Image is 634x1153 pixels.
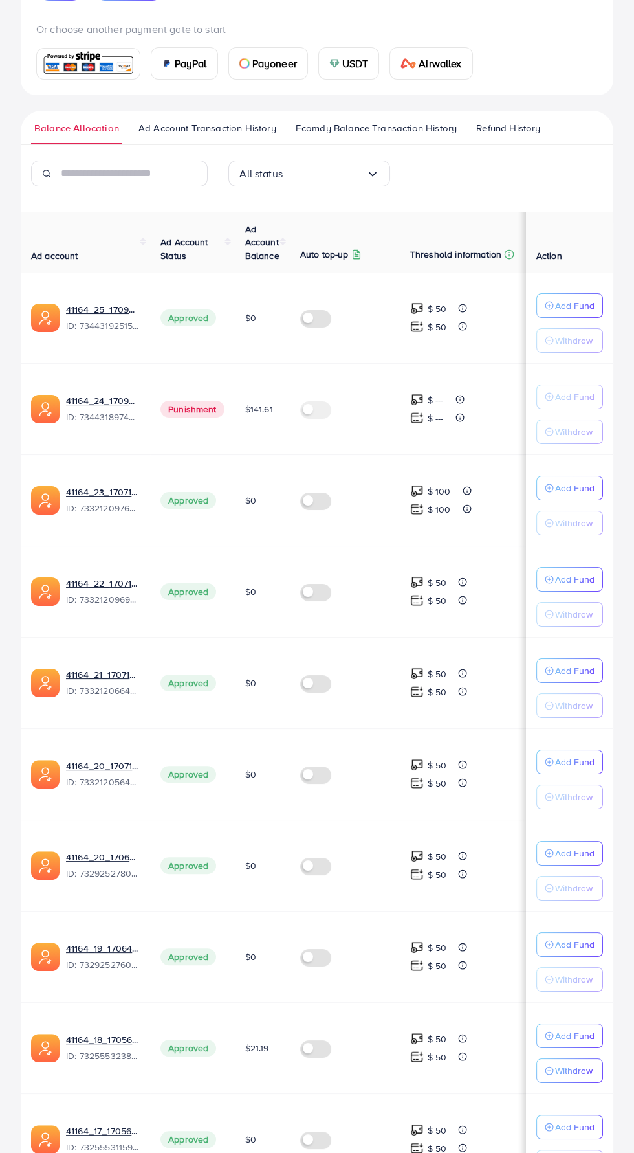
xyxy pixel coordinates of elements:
a: card [36,48,140,80]
div: Search for option [228,161,390,186]
p: $ 50 [428,849,447,864]
img: top-up amount [410,941,424,954]
img: top-up amount [410,758,424,772]
img: top-up amount [410,594,424,607]
img: card [329,58,340,69]
span: Approved [160,1131,216,1148]
iframe: Chat [579,1095,624,1143]
p: Or choose another payment gate to start [36,21,598,37]
a: cardPayoneer [228,47,308,80]
button: Add Fund [536,750,603,774]
span: $0 [245,585,256,598]
p: Withdraw [555,1063,593,1079]
button: Add Fund [536,293,603,318]
p: Add Fund [555,1028,595,1044]
span: $0 [245,950,256,963]
img: top-up amount [410,667,424,680]
img: ic-ads-acc.e4c84228.svg [31,395,60,423]
img: card [239,58,250,69]
span: $0 [245,1133,256,1146]
span: Punishment [160,401,224,418]
div: <span class='underline'>41164_25_1709982599082</span></br>7344319251534069762 [66,303,140,333]
a: cardAirwallex [389,47,472,80]
span: $0 [245,768,256,781]
p: $ 50 [428,776,447,791]
img: ic-ads-acc.e4c84228.svg [31,943,60,971]
p: $ 50 [428,940,447,956]
button: Add Fund [536,476,603,500]
p: $ 50 [428,666,447,682]
div: <span class='underline'>41164_18_1705613299404</span></br>7325553238722314241 [66,1033,140,1063]
img: top-up amount [410,1050,424,1064]
p: Add Fund [555,754,595,770]
button: Withdraw [536,785,603,809]
a: 41164_18_1705613299404 [66,1033,140,1046]
a: 41164_20_1707142368069 [66,759,140,772]
img: top-up amount [410,484,424,498]
a: 41164_21_1707142387585 [66,668,140,681]
img: ic-ads-acc.e4c84228.svg [31,1034,60,1062]
span: Approved [160,1040,216,1057]
p: Withdraw [555,515,593,531]
p: $ 50 [428,958,447,974]
button: Withdraw [536,1058,603,1083]
div: <span class='underline'>41164_21_1707142387585</span></br>7332120664427642882 [66,668,140,698]
img: top-up amount [410,393,424,407]
img: top-up amount [410,685,424,699]
a: 41164_22_1707142456408 [66,577,140,590]
p: Add Fund [555,845,595,861]
p: $ 100 [428,484,451,499]
p: $ 50 [428,319,447,335]
p: Add Fund [555,663,595,678]
button: Withdraw [536,420,603,444]
span: Balance Allocation [34,121,119,135]
img: card [41,50,136,78]
span: ID: 7332120969684811778 [66,593,140,606]
a: cardUSDT [318,47,380,80]
span: Ecomdy Balance Transaction History [296,121,457,135]
a: 41164_19_1706474666940 [66,942,140,955]
p: $ --- [428,392,444,408]
span: ID: 7325553238722314241 [66,1049,140,1062]
a: 41164_24_1709982576916 [66,394,140,407]
span: $0 [245,859,256,872]
a: cardPayPal [151,47,218,80]
p: $ 50 [428,1123,447,1138]
div: <span class='underline'>41164_20_1707142368069</span></br>7332120564271874049 [66,759,140,789]
span: Ad Account Balance [245,223,279,262]
p: Add Fund [555,298,595,313]
img: top-up amount [410,302,424,315]
button: Add Fund [536,385,603,409]
button: Withdraw [536,511,603,535]
img: top-up amount [410,320,424,333]
img: card [400,58,416,69]
span: ID: 7332120664427642882 [66,684,140,697]
p: Withdraw [555,972,593,987]
p: Add Fund [555,480,595,496]
div: <span class='underline'>41164_22_1707142456408</span></br>7332120969684811778 [66,577,140,607]
img: ic-ads-acc.e4c84228.svg [31,760,60,789]
a: 41164_25_1709982599082 [66,303,140,316]
button: Add Fund [536,841,603,866]
button: Withdraw [536,876,603,901]
div: <span class='underline'>41164_23_1707142475983</span></br>7332120976240689154 [66,486,140,515]
p: $ 50 [428,593,447,609]
span: Ad Account Status [160,236,208,262]
p: $ 100 [428,502,451,517]
p: Withdraw [555,789,593,805]
button: Withdraw [536,693,603,718]
p: $ 50 [428,757,447,773]
span: $0 [245,494,256,507]
span: Airwallex [419,56,461,71]
span: Ad Account Transaction History [138,121,276,135]
img: ic-ads-acc.e4c84228.svg [31,669,60,697]
span: ID: 7332120976240689154 [66,502,140,515]
span: Approved [160,492,216,509]
span: Action [536,249,562,262]
button: Add Fund [536,658,603,683]
p: Auto top-up [300,247,349,262]
img: top-up amount [410,502,424,516]
p: Withdraw [555,424,593,440]
span: Approved [160,948,216,965]
p: $ --- [428,410,444,426]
